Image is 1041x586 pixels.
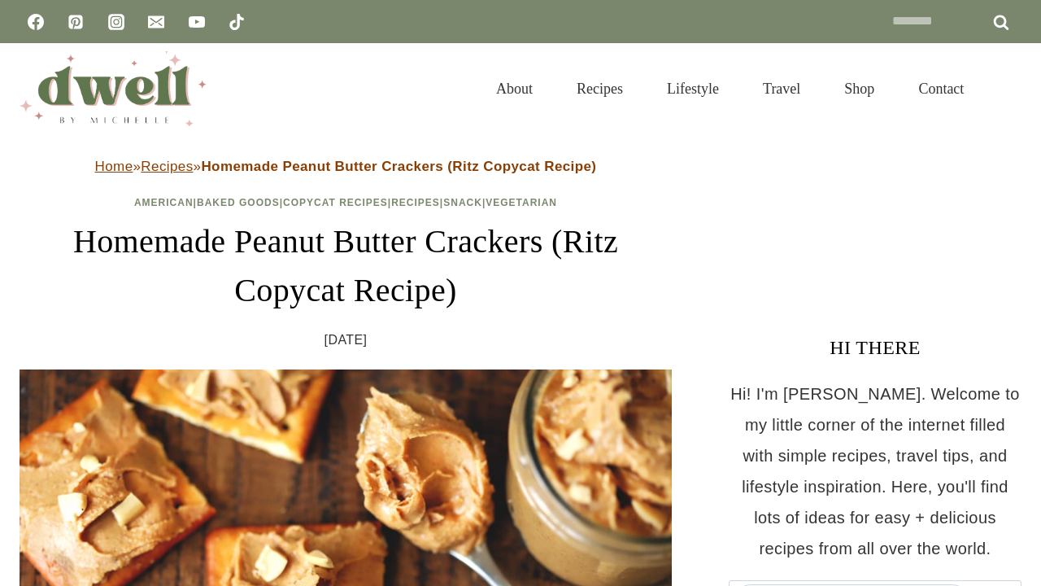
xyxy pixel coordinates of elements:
[100,6,133,38] a: Instagram
[896,60,986,117] a: Contact
[741,60,822,117] a: Travel
[324,328,368,352] time: [DATE]
[474,60,986,117] nav: Primary Navigation
[95,159,597,174] span: » »
[201,159,596,174] strong: Homemade Peanut Butter Crackers (Ritz Copycat Recipe)
[555,60,645,117] a: Recipes
[134,197,194,208] a: American
[474,60,555,117] a: About
[20,51,207,126] img: DWELL by michelle
[197,197,280,208] a: Baked Goods
[645,60,741,117] a: Lifestyle
[134,197,557,208] span: | | | | |
[140,6,172,38] a: Email
[283,197,388,208] a: Copycat Recipes
[443,197,482,208] a: Snack
[95,159,133,174] a: Home
[822,60,896,117] a: Shop
[729,333,1021,362] h3: HI THERE
[181,6,213,38] a: YouTube
[994,75,1021,103] button: View Search Form
[20,217,672,315] h1: Homemade Peanut Butter Crackers (Ritz Copycat Recipe)
[59,6,92,38] a: Pinterest
[729,378,1021,564] p: Hi! I'm [PERSON_NAME]. Welcome to my little corner of the internet filled with simple recipes, tr...
[20,6,52,38] a: Facebook
[141,159,193,174] a: Recipes
[391,197,440,208] a: Recipes
[220,6,253,38] a: TikTok
[486,197,557,208] a: Vegetarian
